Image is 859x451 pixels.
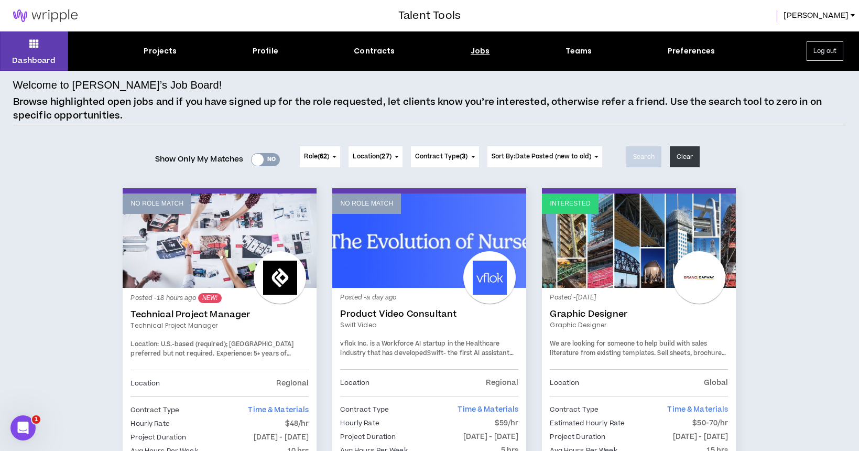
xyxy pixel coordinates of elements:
[667,404,728,415] span: Time & Materials
[486,377,518,389] p: Regional
[487,146,603,167] button: Sort By:Date Posted (new to old)
[382,152,389,161] span: 27
[285,418,309,429] p: $48/hr
[131,321,309,330] a: Technical Project Manager
[304,152,329,162] span: Role ( )
[462,152,465,161] span: 3
[550,293,728,303] p: Posted - [DATE]
[550,404,599,415] p: Contract Type
[276,378,309,389] p: Regional
[784,10,849,22] span: [PERSON_NAME]
[542,194,736,288] a: Interested
[340,309,518,319] a: Product Video Consultant
[458,404,518,415] span: Time & Materials
[340,417,379,429] p: Hourly Rate
[300,146,340,167] button: Role(62)
[550,339,727,376] span: We are looking for someone to help build with sales literature from existing templates. Sell shee...
[495,417,519,429] p: $59/hr
[340,377,369,389] p: Location
[198,293,222,303] sup: NEW!
[13,77,222,93] h4: Welcome to [PERSON_NAME]’s Job Board!
[131,309,309,320] a: Technical Project Manager
[340,293,518,303] p: Posted - a day ago
[550,431,605,443] p: Project Duration
[415,152,468,162] span: Contract Type ( )
[10,415,36,441] iframe: Intercom live chat
[340,339,499,358] span: vflok Inc. is a Workforce AI startup in the Healthcare industry that has developed
[340,404,389,415] p: Contract Type
[349,146,402,167] button: Location(27)
[144,46,177,57] div: Projects
[807,41,843,61] button: Log out
[13,95,846,122] p: Browse highlighted open jobs and if you have signed up for the role requested, let clients know y...
[340,431,396,443] p: Project Duration
[670,146,700,167] button: Clear
[155,152,244,167] span: Show Only My Matches
[398,8,461,24] h3: Talent Tools
[340,199,393,209] p: No Role Match
[216,349,252,358] span: Experience:
[411,146,479,167] button: Contract Type(3)
[492,152,592,161] span: Sort By: Date Posted (new to old)
[131,340,159,349] span: Location:
[550,320,728,330] a: Graphic Designer
[427,349,443,358] a: Swift
[673,431,728,443] p: [DATE] - [DATE]
[123,194,317,288] a: No Role Match
[320,152,327,161] span: 62
[254,432,309,443] p: [DATE] - [DATE]
[248,405,309,415] span: Time & Materials
[626,146,661,167] button: Search
[131,340,293,358] span: U.S.-based (required); [GEOGRAPHIC_DATA] preferred but not required.
[566,46,592,57] div: Teams
[550,309,728,319] a: Graphic Designer
[550,417,625,429] p: Estimated Hourly Rate
[550,199,590,209] p: Interested
[253,46,278,57] div: Profile
[340,320,518,330] a: Swift video
[550,377,579,389] p: Location
[131,378,160,389] p: Location
[131,293,309,303] p: Posted - 18 hours ago
[12,55,56,66] p: Dashboard
[131,199,183,209] p: No Role Match
[668,46,715,57] div: Preferences
[131,418,169,429] p: Hourly Rate
[131,404,179,416] p: Contract Type
[353,152,391,162] span: Location ( )
[332,194,526,288] a: No Role Match
[131,432,186,443] p: Project Duration
[32,415,40,424] span: 1
[354,46,395,57] div: Contracts
[692,417,728,429] p: $50-70/hr
[704,377,728,389] p: Global
[463,431,519,443] p: [DATE] - [DATE]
